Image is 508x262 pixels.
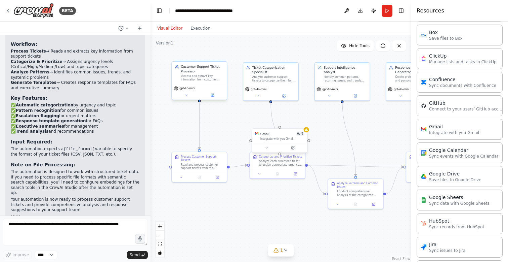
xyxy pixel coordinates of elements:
div: Customer Support Ticket ProcessorProcess and extract key information from customer support ticket... [171,62,227,101]
button: Open in side panel [288,171,303,176]
button: No output available [268,171,287,176]
strong: Input Required: [11,139,52,144]
g: Edge from 8cd21add-76c8-4896-b596-b53fb0afa819 to 16a8dca7-c640-401c-98e9-c213a68a62c8 [308,163,325,196]
strong: Response template generation [16,119,86,123]
div: Gmail [260,132,269,136]
div: Analyze Patterns and Common IssuesConduct comprehensive analysis of the categorized tickets to id... [328,178,383,209]
li: → Reads and extracts key information from support tickets [11,49,140,59]
div: Version 1 [156,40,173,46]
strong: Workflow: [11,41,37,47]
strong: Escalation flagging [16,113,59,118]
button: No output available [190,175,209,180]
p: The automation is designed to work with structured ticket data. If you need to process specific f... [11,169,140,196]
div: Analyze Patterns and Common Issues [337,182,380,189]
strong: Note on File Processing: [11,162,75,167]
strong: Process Tickets [11,49,46,54]
p: Sync events with Google Calendar [429,154,498,159]
span: Improve [12,252,29,258]
strong: Categorize & Prioritize [11,59,62,64]
g: Edge from 4eca18be-ff0d-44b4-80b7-c459a3e450d9 to 16a8dca7-c640-401c-98e9-c213a68a62c8 [340,99,358,176]
div: Ticket Categorization SpecialistAnalyze customer support tickets to categorize them by urgency le... [243,62,299,101]
img: Box [421,32,426,38]
g: Edge from 1694d7aa-613c-4c8e-a6c7-e77340a24968 to 8cd21add-76c8-4896-b596-b53fb0afa819 [230,163,247,169]
div: Support Intelligence Analyst [324,65,367,74]
button: fit view [156,239,164,248]
span: gpt-4o-mini [251,88,266,91]
nav: breadcrumb [175,7,251,14]
p: Sync documents with Confluence [429,83,496,88]
img: GitHub [421,103,426,108]
g: Edge from 3bc2ab48-8a63-4043-a9d1-30a08e2f34e9 to 1694d7aa-613c-4c8e-a6c7-e77340a24968 [197,103,202,149]
p: Sync data with Google Sheets [429,201,490,206]
div: Categorize and Prioritize TicketsAnalyze each processed ticket to assign appropriate urgency leve... [250,152,305,178]
img: Gmail [255,132,259,135]
button: Open in side panel [210,175,225,180]
g: Edge from 16a8dca7-c640-401c-98e9-c213a68a62c8 to 9fe36ec2-602a-45e3-b4b9-ae852326d775 [386,165,404,196]
button: zoom in [156,222,164,231]
button: Send [127,251,148,259]
div: 12:19 [11,214,140,219]
strong: Generate Templates [11,80,56,85]
div: HubSpot [429,218,484,224]
img: Gmail [421,127,426,132]
img: Logo [13,3,54,18]
strong: Executive summaries [16,124,64,129]
button: Hide right sidebar [396,6,406,15]
p: The automation expects a variable to specify the format of your ticket files (CSV, JSON, TXT, etc.). [11,146,140,157]
button: zoom out [156,231,164,239]
div: Integrate with you Gmail [260,137,305,141]
span: 1 [280,247,283,254]
button: Open in side panel [271,93,296,99]
span: Number of enabled actions [296,132,304,136]
div: Google Drive [429,170,481,177]
p: Save files to Google Drive [429,177,481,183]
button: Hide Tools [337,40,374,51]
div: Google Calendar [429,147,498,154]
span: Send [130,252,140,258]
button: 1 [268,244,294,257]
button: Switch to previous chat [116,24,132,32]
div: Read and process customer support tickets from the provided {file_format} file(s). Extract key in... [181,163,224,170]
div: BETA [59,7,76,15]
div: Gmail [429,123,479,130]
button: Open in side panel [343,93,368,99]
a: React Flow attribution [392,257,410,261]
li: → Creates response templates for FAQs and executive summary [11,80,140,91]
div: Confluence [429,76,496,83]
strong: Key Features: [11,95,47,101]
span: Hide Tools [349,43,370,48]
div: Analyze each processed ticket to assign appropriate urgency levels (Critical, High, Medium, Low) ... [259,159,302,166]
img: HubSpot [421,221,426,226]
p: Integrate with you Gmail [429,130,479,135]
img: Jira [421,244,426,250]
div: React Flow controls [156,222,164,257]
strong: Automatic categorization [16,103,73,107]
div: Process and extract key information from customer support tickets in various formats ({file_forma... [181,74,224,81]
div: Analyze customer support tickets to categorize them by urgency level (Critical, High, Medium, Low... [252,75,296,82]
button: toggle interactivity [156,248,164,257]
p: Save files to Box [429,36,463,41]
code: {file_format} [63,147,95,152]
div: Response Template GeneratorCreate professional, helpful, and personalized response templates for ... [386,62,441,101]
span: gpt-4o-mini [322,88,338,91]
button: Improve [3,251,32,259]
strong: Pattern recognition [16,108,60,113]
button: No output available [346,202,365,207]
li: → Assigns urgency levels (Critical/High/Medium/Low) and topic categories [11,59,140,70]
span: gpt-4o-mini [394,88,409,91]
div: Categorize and Prioritize Tickets [259,155,302,159]
h4: Resources [417,7,444,15]
button: Open in side panel [280,145,305,151]
div: Create professional, helpful, and personalized response templates for frequently asked questions ... [395,75,438,82]
strong: Analyze Patterns [11,70,49,74]
div: Box [429,29,463,36]
div: Support Intelligence AnalystIdentify common patterns, recurring issues, and trends across custome... [314,62,370,101]
button: Hide left sidebar [155,6,164,15]
p: Connect to your users’ GitHub accounts [429,106,503,112]
button: Start a new chat [134,24,145,32]
span: gpt-4o-mini [179,87,195,90]
img: Google Drive [421,174,426,179]
p: Sync issues to Jira [429,248,466,253]
div: GitHub [429,100,503,106]
div: Google Sheets [429,194,490,201]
